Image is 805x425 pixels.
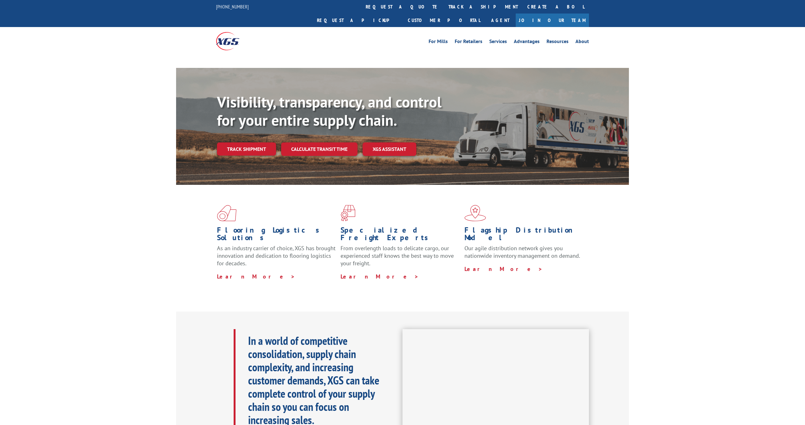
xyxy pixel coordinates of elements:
[464,245,580,259] span: Our agile distribution network gives you nationwide inventory management on demand.
[312,14,403,27] a: Request a pickup
[363,142,416,156] a: XGS ASSISTANT
[489,39,507,46] a: Services
[464,205,486,221] img: xgs-icon-flagship-distribution-model-red
[341,245,459,273] p: From overlength loads to delicate cargo, our experienced staff knows the best way to move your fr...
[281,142,358,156] a: Calculate transit time
[217,142,276,156] a: Track shipment
[217,273,295,280] a: Learn More >
[547,39,569,46] a: Resources
[216,3,249,10] a: [PHONE_NUMBER]
[217,205,236,221] img: xgs-icon-total-supply-chain-intelligence-red
[455,39,482,46] a: For Retailers
[464,226,583,245] h1: Flagship Distribution Model
[341,226,459,245] h1: Specialized Freight Experts
[403,14,485,27] a: Customer Portal
[429,39,448,46] a: For Mills
[575,39,589,46] a: About
[464,265,543,273] a: Learn More >
[485,14,516,27] a: Agent
[341,273,419,280] a: Learn More >
[341,205,355,221] img: xgs-icon-focused-on-flooring-red
[217,92,441,130] b: Visibility, transparency, and control for your entire supply chain.
[217,245,336,267] span: As an industry carrier of choice, XGS has brought innovation and dedication to flooring logistics...
[514,39,540,46] a: Advantages
[217,226,336,245] h1: Flooring Logistics Solutions
[516,14,589,27] a: Join Our Team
